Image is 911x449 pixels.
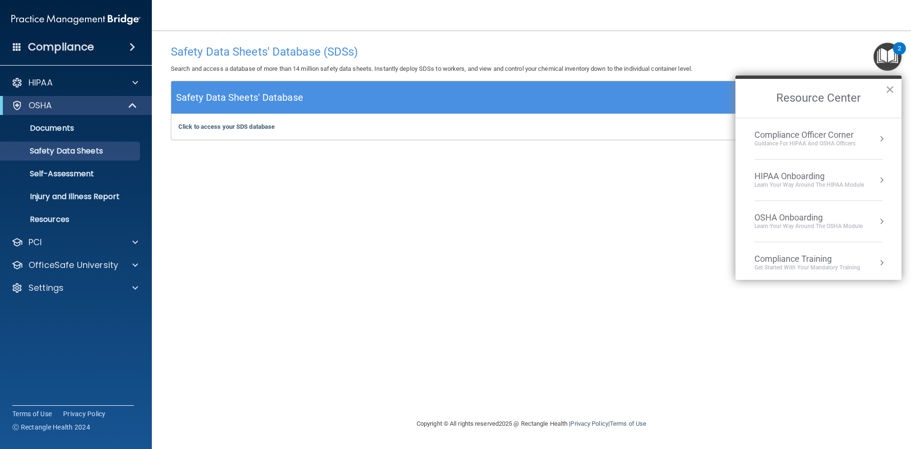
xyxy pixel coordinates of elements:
div: Compliance Officer Corner [754,130,855,140]
h5: Safety Data Sheets' Database [176,89,303,106]
a: Privacy Policy [63,409,106,419]
div: HIPAA Onboarding [754,171,864,182]
p: Self-Assessment [6,169,136,179]
a: Terms of Use [610,420,646,427]
span: Ⓒ Rectangle Health 2024 [12,422,90,432]
div: Guidance for HIPAA and OSHA Officers [754,140,855,148]
p: HIPAA [28,77,53,88]
h4: Safety Data Sheets' Database (SDSs) [171,46,892,58]
div: Learn Your Way around the HIPAA module [754,181,864,189]
p: PCI [28,237,42,248]
a: Click to access your SDS database [178,123,275,130]
a: OSHA [11,100,138,111]
h2: Resource Center [735,79,902,118]
div: Compliance Training [754,254,860,264]
div: OSHA Onboarding [754,212,863,223]
p: Settings [28,282,64,294]
a: Privacy Policy [570,420,608,427]
button: Open Resource Center, 2 new notifications [874,43,902,71]
div: 2 [898,48,901,61]
p: Resources [6,215,136,224]
a: HIPAA [11,77,138,88]
a: Settings [11,282,138,294]
a: PCI [11,237,138,248]
a: OfficeSafe University [11,259,138,271]
h4: Compliance [28,40,94,54]
p: Search and access a database of more than 14 million safety data sheets. Instantly deploy SDSs to... [171,63,892,75]
p: OSHA [28,100,52,111]
a: Terms of Use [12,409,52,419]
img: PMB logo [11,10,140,29]
div: Resource Center [735,76,902,280]
p: Safety Data Sheets [6,146,136,156]
div: Copyright © All rights reserved 2025 @ Rectangle Health | | [358,409,705,439]
p: Injury and Illness Report [6,192,136,201]
div: Learn your way around the OSHA module [754,222,863,230]
button: Close [885,82,894,97]
p: OfficeSafe University [28,259,118,271]
p: Documents [6,124,136,133]
div: Get Started with your mandatory training [754,264,860,272]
